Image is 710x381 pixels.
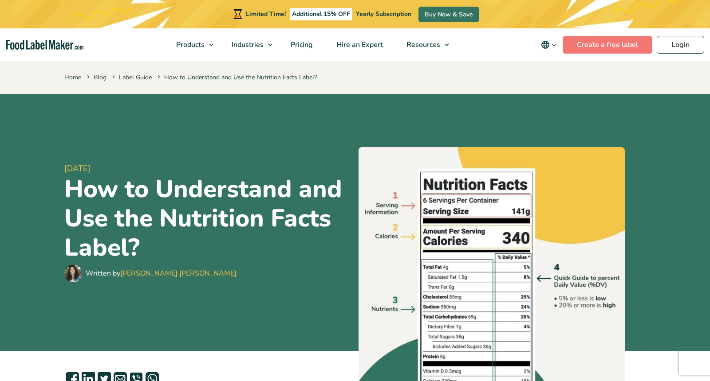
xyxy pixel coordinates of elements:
span: Limited Time! [246,10,286,18]
span: Industries [229,40,264,50]
a: Login [657,36,704,54]
span: Additional 15% OFF [290,8,352,20]
a: Create a free label [563,36,652,54]
a: [PERSON_NAME] [PERSON_NAME] [120,268,237,278]
img: Maria Abi Hanna - Food Label Maker [64,264,82,282]
span: Pricing [288,40,314,50]
span: Hire an Expert [334,40,384,50]
a: Pricing [279,28,323,61]
a: Label Guide [119,73,152,82]
a: Products [165,28,218,61]
a: Resources [395,28,454,61]
div: Written by [86,268,237,279]
a: Hire an Expert [325,28,393,61]
span: [DATE] [64,163,351,175]
span: How to Understand and Use the Nutrition Facts Label? [156,73,317,82]
a: Industries [220,28,277,61]
span: Products [174,40,205,50]
span: Resources [404,40,441,50]
span: Yearly Subscription [356,10,411,18]
h1: How to Understand and Use the Nutrition Facts Label? [64,175,351,262]
a: Blog [94,73,106,82]
a: Home [64,73,81,82]
a: Buy Now & Save [418,7,479,22]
